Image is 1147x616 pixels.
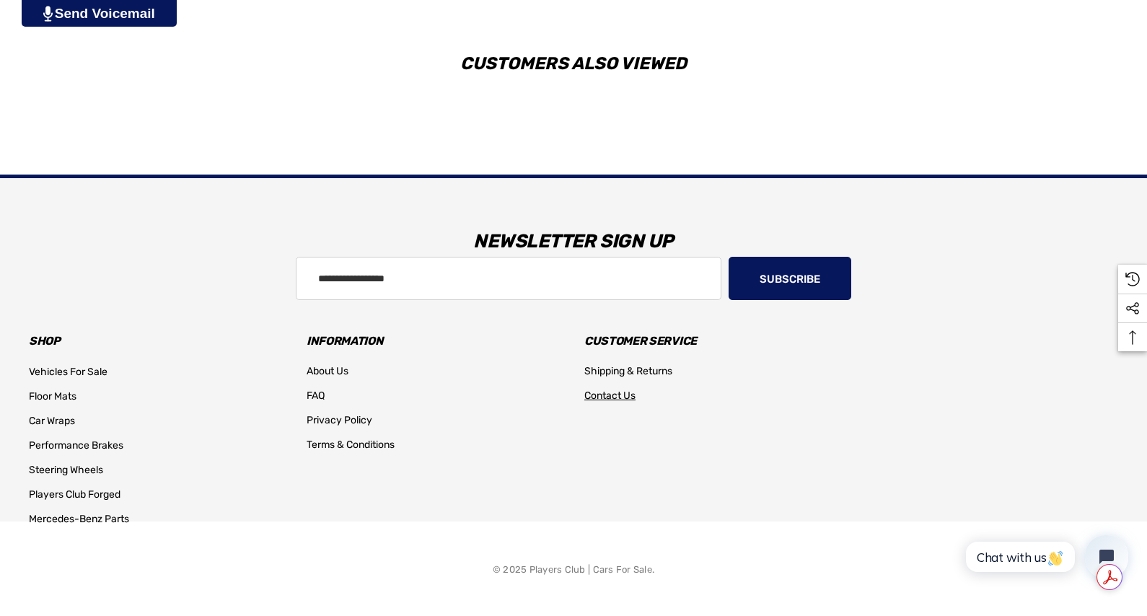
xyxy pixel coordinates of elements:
[584,384,636,408] a: Contact Us
[29,415,75,427] span: Car Wraps
[29,331,285,351] h3: Shop
[29,483,120,507] a: Players Club Forged
[29,464,103,476] span: Steering Wheels
[307,433,395,457] a: Terms & Conditions
[29,507,129,532] a: Mercedes-Benz Parts
[584,331,840,351] h3: Customer Service
[307,439,395,451] span: Terms & Conditions
[29,390,76,402] span: Floor Mats
[18,220,1129,263] h3: Newsletter Sign Up
[307,365,348,377] span: About Us
[729,257,851,300] button: Subscribe
[43,6,53,22] img: PjwhLS0gR2VuZXJhdG9yOiBHcmF2aXQuaW8gLS0+PHN2ZyB4bWxucz0iaHR0cDovL3d3dy53My5vcmcvMjAwMC9zdmciIHhtb...
[307,414,372,426] span: Privacy Policy
[307,359,348,384] a: About Us
[29,360,107,384] a: Vehicles For Sale
[307,331,563,351] h3: Information
[29,55,1118,72] h2: Customers Also Viewed
[1125,302,1140,316] svg: Social Media
[29,434,123,458] a: Performance Brakes
[584,359,672,384] a: Shipping & Returns
[29,488,120,501] span: Players Club Forged
[29,409,75,434] a: Car Wraps
[307,390,325,402] span: FAQ
[493,560,654,579] p: © 2025 Players Club | Cars For Sale.
[584,365,672,377] span: Shipping & Returns
[307,408,372,433] a: Privacy Policy
[1125,272,1140,286] svg: Recently Viewed
[307,384,325,408] a: FAQ
[950,523,1141,591] iframe: Tidio Chat
[29,458,103,483] a: Steering Wheels
[1118,330,1147,345] svg: Top
[29,439,123,452] span: Performance Brakes
[29,513,129,525] span: Mercedes-Benz Parts
[29,366,107,378] span: Vehicles For Sale
[584,390,636,402] span: Contact Us
[29,384,76,409] a: Floor Mats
